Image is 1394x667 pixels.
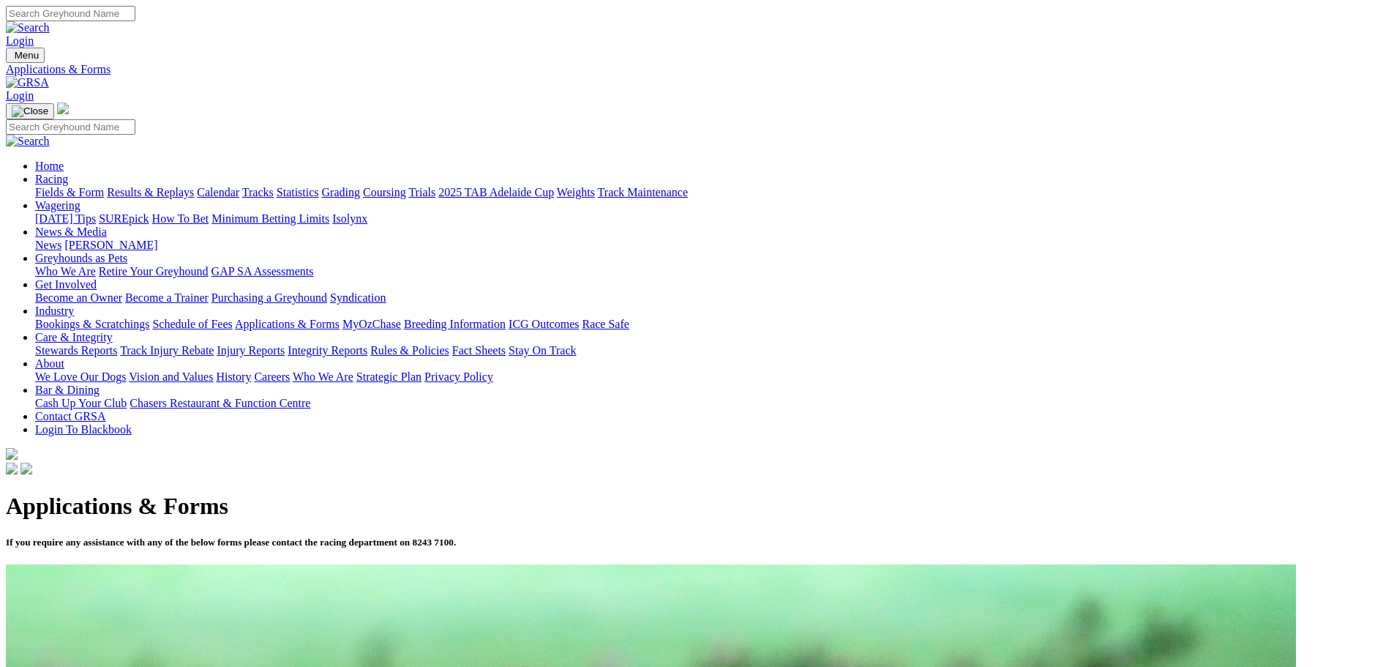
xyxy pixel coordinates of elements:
a: Statistics [277,186,319,198]
a: History [216,370,251,383]
a: Fields & Form [35,186,104,198]
a: Get Involved [35,278,97,291]
img: facebook.svg [6,463,18,474]
div: Greyhounds as Pets [35,265,1388,278]
a: Industry [35,305,74,317]
button: Toggle navigation [6,103,54,119]
a: MyOzChase [342,318,401,330]
a: Weights [557,186,595,198]
img: twitter.svg [20,463,32,474]
a: ICG Outcomes [509,318,579,330]
img: GRSA [6,76,49,89]
a: Applications & Forms [235,318,340,330]
div: Industry [35,318,1388,331]
a: Become a Trainer [125,291,209,304]
a: News [35,239,61,251]
a: Trials [408,186,435,198]
div: Wagering [35,212,1388,226]
img: Search [6,135,50,148]
a: Login To Blackbook [35,423,132,436]
a: Syndication [330,291,386,304]
a: Retire Your Greyhound [99,265,209,277]
a: Bookings & Scratchings [35,318,149,330]
div: Care & Integrity [35,344,1388,357]
a: Calendar [197,186,239,198]
a: Schedule of Fees [152,318,232,330]
a: Stay On Track [509,344,576,357]
a: Careers [254,370,290,383]
a: GAP SA Assessments [211,265,314,277]
a: News & Media [35,226,107,238]
a: Isolynx [332,212,367,225]
img: Search [6,21,50,34]
a: Tracks [242,186,274,198]
a: [PERSON_NAME] [64,239,157,251]
a: Grading [322,186,360,198]
a: SUREpick [99,212,149,225]
a: Applications & Forms [6,63,1388,76]
a: Chasers Restaurant & Function Centre [130,397,310,409]
a: Minimum Betting Limits [211,212,329,225]
a: Track Maintenance [598,186,688,198]
button: Toggle navigation [6,48,45,63]
a: Racing [35,173,68,185]
a: Contact GRSA [35,410,105,422]
div: News & Media [35,239,1388,252]
a: Vision and Values [129,370,213,383]
a: Cash Up Your Club [35,397,127,409]
a: Coursing [363,186,406,198]
a: Greyhounds as Pets [35,252,127,264]
div: Get Involved [35,291,1388,305]
a: Become an Owner [35,291,122,304]
a: About [35,357,64,370]
span: Menu [15,50,39,61]
a: Track Injury Rebate [120,344,214,357]
div: Bar & Dining [35,397,1388,410]
h1: Applications & Forms [6,493,1388,520]
a: Login [6,89,34,102]
img: Close [12,105,48,117]
a: Injury Reports [217,344,285,357]
a: Home [35,160,64,172]
a: Fact Sheets [452,344,506,357]
a: Integrity Reports [288,344,367,357]
h5: If you require any assistance with any of the below forms please contact the racing department on... [6,537,1388,548]
a: [DATE] Tips [35,212,96,225]
a: Who We Are [293,370,353,383]
a: Results & Replays [107,186,194,198]
a: We Love Our Dogs [35,370,126,383]
a: Who We Are [35,265,96,277]
img: logo-grsa-white.png [6,448,18,460]
a: Login [6,34,34,47]
div: About [35,370,1388,384]
a: Stewards Reports [35,344,117,357]
input: Search [6,119,135,135]
a: 2025 TAB Adelaide Cup [438,186,554,198]
a: Privacy Policy [424,370,493,383]
a: Wagering [35,199,80,212]
a: How To Bet [152,212,209,225]
a: Care & Integrity [35,331,113,343]
a: Rules & Policies [370,344,449,357]
img: logo-grsa-white.png [57,103,69,114]
a: Bar & Dining [35,384,100,396]
a: Strategic Plan [356,370,421,383]
a: Breeding Information [404,318,506,330]
div: Racing [35,186,1388,199]
a: Race Safe [582,318,629,330]
a: Purchasing a Greyhound [211,291,327,304]
input: Search [6,6,135,21]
